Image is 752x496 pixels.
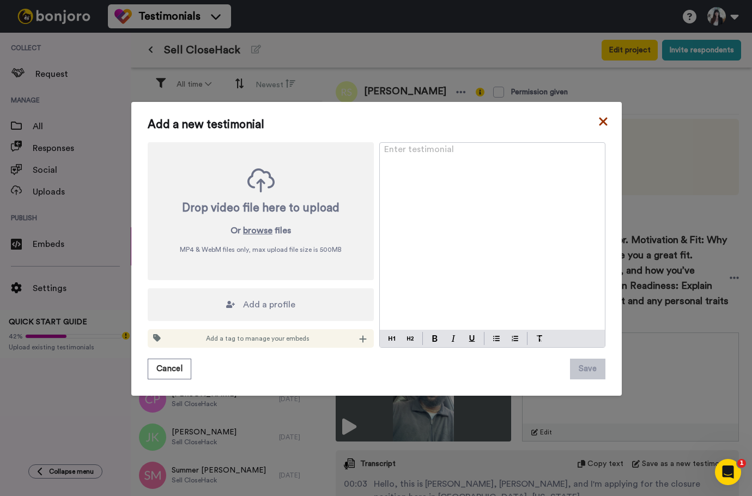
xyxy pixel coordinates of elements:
[536,335,543,342] img: clear-format.svg
[570,359,605,379] button: Save
[493,334,500,343] img: bulleted-block.svg
[451,335,456,342] img: italic-mark.svg
[432,335,438,342] img: bold-mark.svg
[180,245,342,254] span: MP4 & WebM files only, max upload file size is 500 MB
[512,334,518,343] img: numbered-block.svg
[737,459,746,468] span: 1
[206,334,310,343] span: Add a tag to manage your embeds
[243,224,272,237] button: browse
[148,359,191,379] button: Cancel
[715,459,741,485] iframe: Intercom live chat
[469,335,475,342] img: underline-mark.svg
[243,298,295,311] span: Add a profile
[182,201,339,216] div: Drop video file here to upload
[148,118,605,131] span: Add a new testimonial
[407,334,414,343] img: heading-two-block.svg
[231,224,291,237] p: Or files
[389,334,395,343] img: heading-one-block.svg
